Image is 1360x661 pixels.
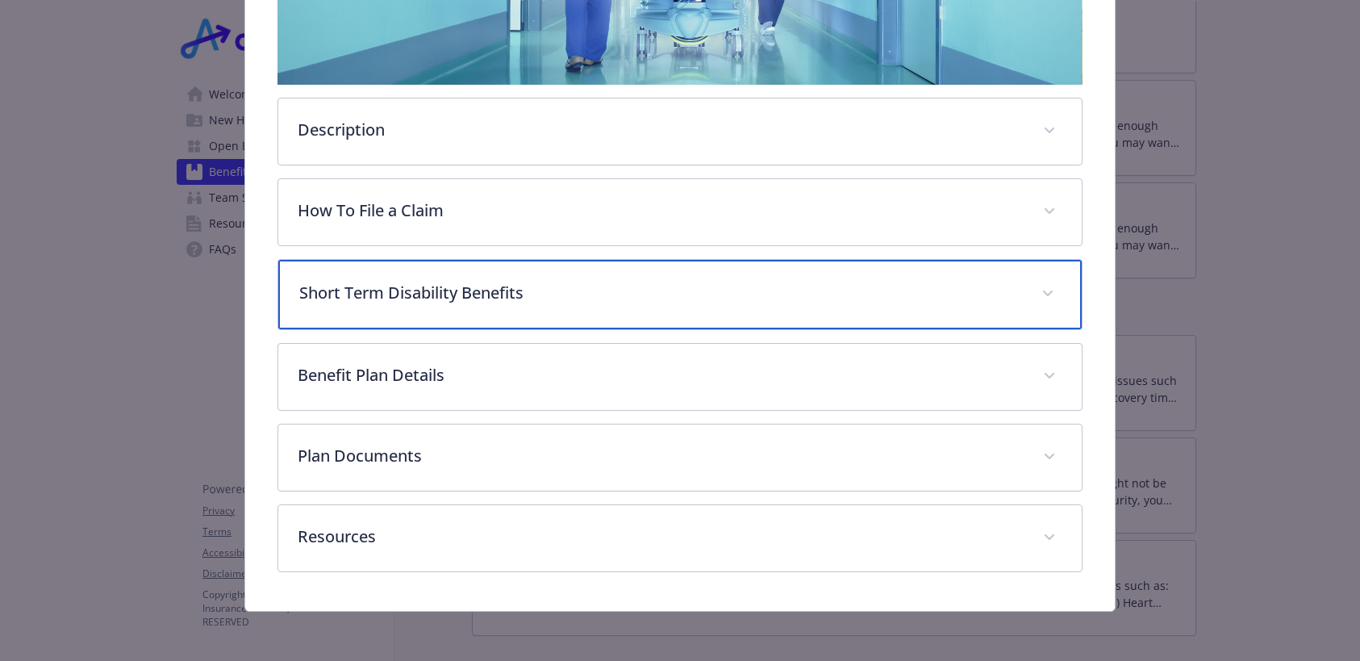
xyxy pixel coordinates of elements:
p: Plan Documents [298,444,1023,468]
p: How To File a Claim [298,199,1023,223]
p: Description [298,118,1023,142]
div: Resources [278,505,1081,571]
p: Benefit Plan Details [298,363,1023,387]
div: Short Term Disability Benefits [278,260,1081,329]
div: Description [278,98,1081,165]
div: Benefit Plan Details [278,344,1081,410]
div: How To File a Claim [278,179,1081,245]
p: Resources [298,525,1023,549]
p: Short Term Disability Benefits [299,281,1021,305]
div: Plan Documents [278,425,1081,491]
